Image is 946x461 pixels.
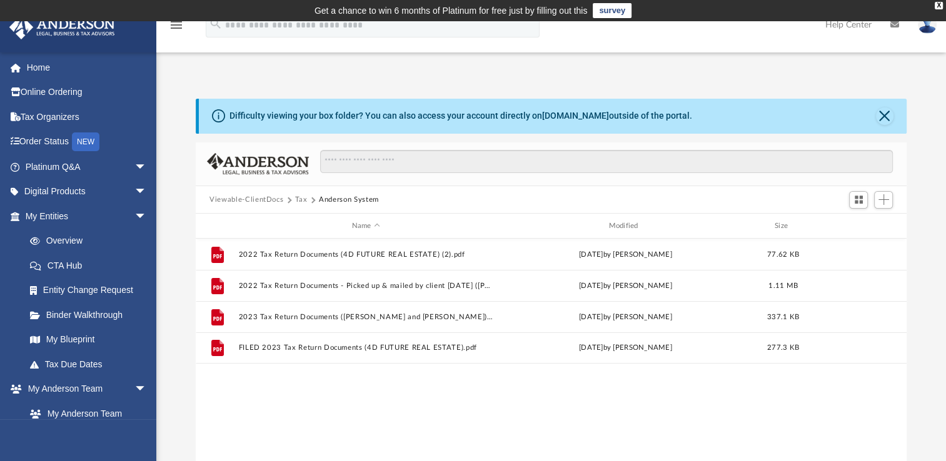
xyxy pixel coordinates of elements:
[768,282,798,289] span: 1.11 MB
[876,107,893,125] button: Close
[874,191,893,209] button: Add
[18,352,166,377] a: Tax Due Dates
[229,109,692,122] div: Difficulty viewing your box folder? You can also access your account directly on outside of the p...
[18,229,166,254] a: Overview
[498,342,753,354] div: [DATE] by [PERSON_NAME]
[9,129,166,155] a: Order StatusNEW
[239,282,493,290] button: 2022 Tax Return Documents - Picked up & mailed by client [DATE] ([PERSON_NAME] and [PERSON_NAME])...
[9,204,166,229] a: My Entitiesarrow_drop_down
[134,204,159,229] span: arrow_drop_down
[18,327,159,352] a: My Blueprint
[935,2,943,9] div: close
[320,150,893,174] input: Search files and folders
[498,249,753,260] div: [DATE] by [PERSON_NAME]
[238,221,493,232] div: Name
[9,104,166,129] a: Tax Organizers
[758,221,808,232] div: Size
[295,194,308,206] button: Tax
[169,17,184,32] i: menu
[542,111,609,121] a: [DOMAIN_NAME]
[849,191,868,209] button: Switch to Grid View
[209,194,283,206] button: Viewable-ClientDocs
[314,3,588,18] div: Get a chance to win 6 months of Platinum for free just by filling out this
[767,344,799,351] span: 277.3 KB
[6,15,119,39] img: Anderson Advisors Platinum Portal
[169,24,184,32] a: menu
[134,179,159,205] span: arrow_drop_down
[239,250,493,259] button: 2022 Tax Return Documents (4D FUTURE REAL ESTATE) (2).pdf
[134,377,159,402] span: arrow_drop_down
[813,221,901,232] div: id
[9,80,166,105] a: Online Ordering
[319,194,379,206] button: Anderson System
[134,154,159,180] span: arrow_drop_down
[18,302,166,327] a: Binder Walkthrough
[498,312,753,323] div: [DATE] by [PERSON_NAME]
[18,253,166,278] a: CTA Hub
[767,251,799,258] span: 77.62 KB
[209,17,223,31] i: search
[9,154,166,179] a: Platinum Q&Aarrow_drop_down
[498,280,753,292] div: [DATE] by [PERSON_NAME]
[239,344,493,352] button: FILED 2023 Tax Return Documents (4D FUTURE REAL ESTATE).pdf
[72,132,99,151] div: NEW
[9,55,166,80] a: Home
[918,16,937,34] img: User Pic
[498,221,753,232] div: Modified
[9,377,159,402] a: My Anderson Teamarrow_drop_down
[767,314,799,320] span: 337.1 KB
[239,313,493,321] button: 2023 Tax Return Documents ([PERSON_NAME] and [PERSON_NAME]).pdf
[593,3,632,18] a: survey
[18,278,166,303] a: Entity Change Request
[18,401,153,426] a: My Anderson Team
[9,179,166,204] a: Digital Productsarrow_drop_down
[201,221,233,232] div: id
